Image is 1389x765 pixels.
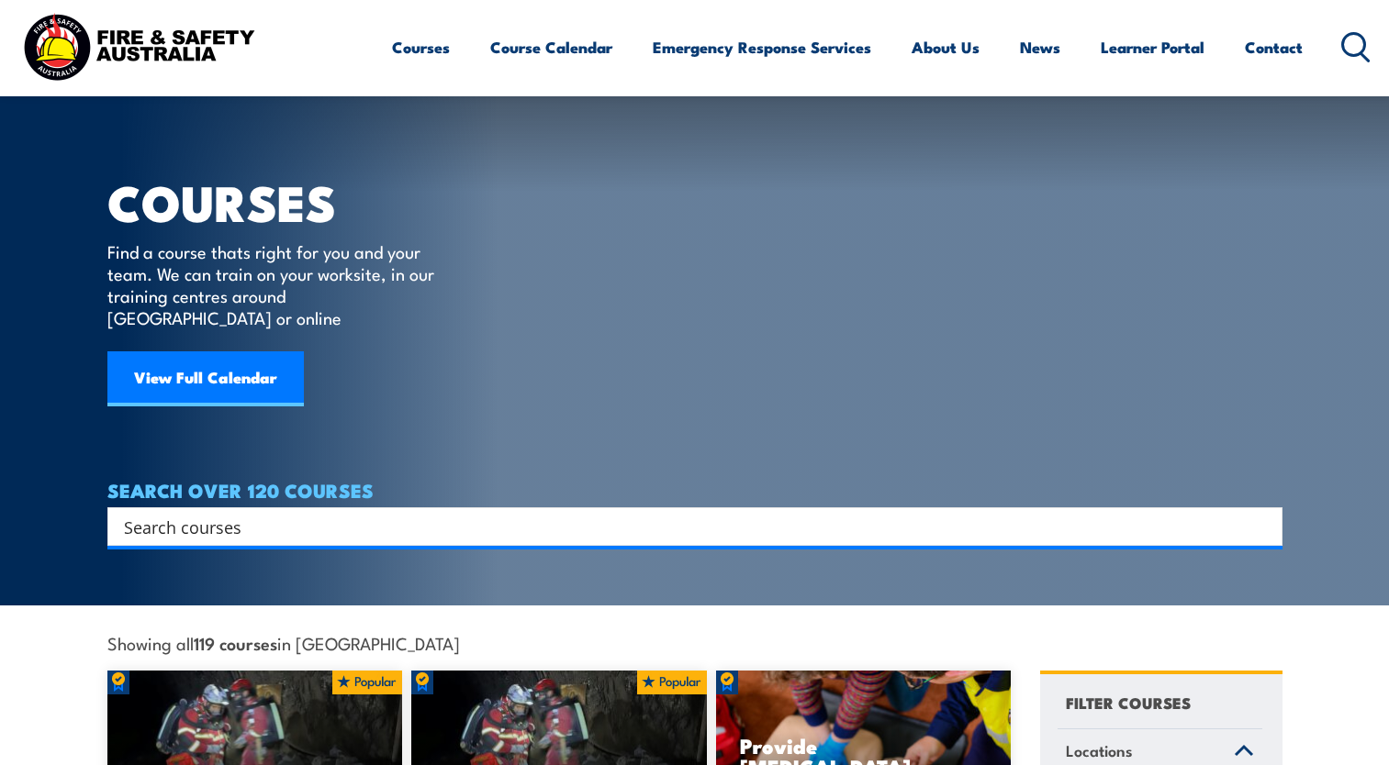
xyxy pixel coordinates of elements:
[1250,514,1276,539] button: Search magnifier button
[107,351,304,406] a: View Full Calendar
[107,180,461,223] h1: COURSES
[107,240,442,328] p: Find a course thats right for you and your team. We can train on your worksite, in our training c...
[653,23,871,72] a: Emergency Response Services
[1066,738,1133,763] span: Locations
[194,630,277,655] strong: 119 courses
[1245,23,1303,72] a: Contact
[107,480,1283,500] h4: SEARCH OVER 120 COURSES
[1101,23,1204,72] a: Learner Portal
[392,23,450,72] a: Courses
[128,514,1246,539] form: Search form
[490,23,612,72] a: Course Calendar
[1020,23,1060,72] a: News
[912,23,980,72] a: About Us
[1066,690,1191,715] h4: FILTER COURSES
[107,633,460,652] span: Showing all in [GEOGRAPHIC_DATA]
[124,513,1242,540] input: Search input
